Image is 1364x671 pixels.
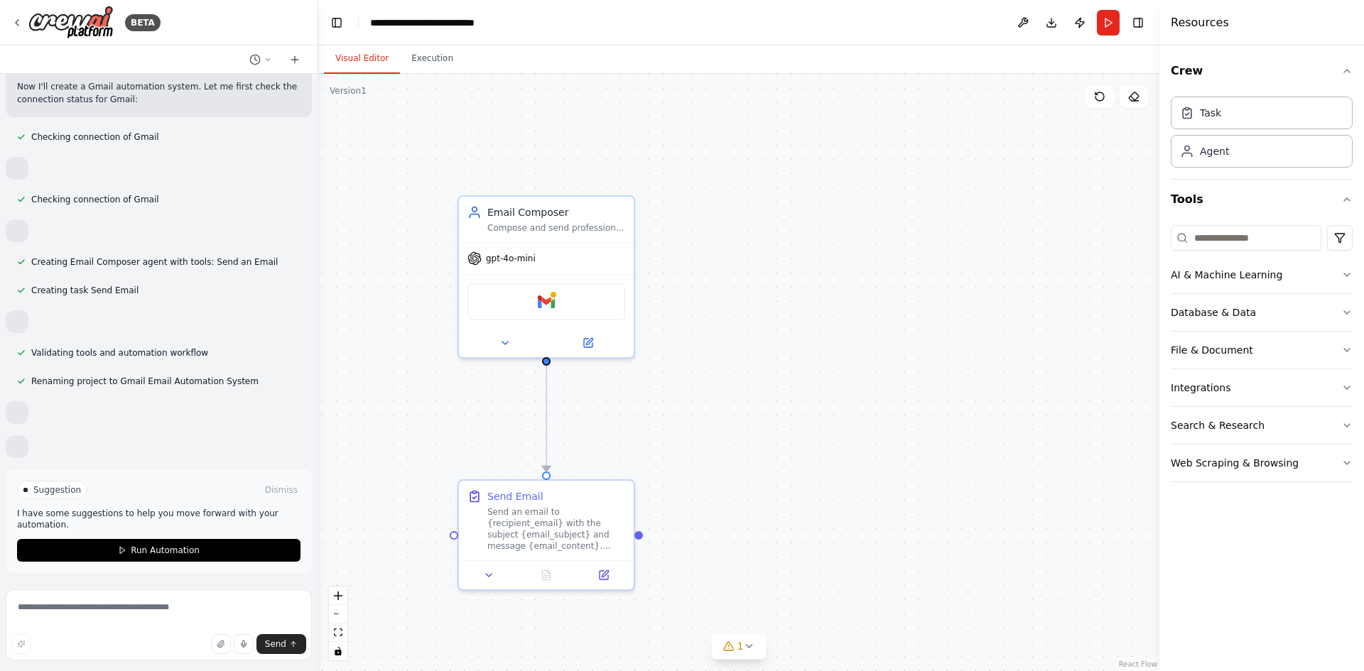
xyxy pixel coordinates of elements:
button: Upload files [211,634,231,654]
button: AI & Machine Learning [1171,256,1353,293]
button: Hide left sidebar [327,13,347,33]
div: Task [1200,106,1221,120]
button: Tools [1171,180,1353,219]
div: Send Email [487,489,543,503]
button: Open in side panel [579,567,628,584]
button: Execution [400,44,465,74]
button: Start a new chat [283,51,306,68]
button: Run Automation [17,539,301,562]
div: Database & Data [1171,305,1256,320]
button: Crew [1171,51,1353,91]
img: Logo [28,6,114,39]
div: AI & Machine Learning [1171,268,1282,282]
button: Click to speak your automation idea [234,634,254,654]
span: Run Automation [131,545,200,556]
button: fit view [329,623,347,642]
button: Open in side panel [548,334,628,351]
button: Send [256,634,306,654]
p: I have some suggestions to help you move forward with your automation. [17,508,301,530]
button: Improve this prompt [11,634,31,654]
div: Version 1 [330,85,367,97]
div: File & Document [1171,343,1253,357]
nav: breadcrumb [370,16,515,30]
span: Renaming project to Gmail Email Automation System [31,376,259,387]
button: Switch to previous chat [244,51,278,68]
button: Database & Data [1171,294,1353,331]
div: Search & Research [1171,418,1265,432]
p: Now I'll create a Gmail automation system. Let me first check the connection status for Gmail: [17,80,301,106]
button: Hide right sidebar [1128,13,1148,33]
div: Send EmailSend an email to {recipient_email} with the subject {email_subject} and message {email_... [458,479,635,591]
span: Checking connection of Gmail [31,131,159,143]
button: Dismiss [262,483,301,497]
button: zoom in [329,587,347,605]
div: Compose and send professional emails to recipients based on provided instructions, ensuring clear... [487,222,625,234]
span: Suggestion [33,484,81,496]
div: React Flow controls [329,587,347,660]
button: Web Scraping & Browsing [1171,444,1353,481]
button: Integrations [1171,369,1353,406]
a: React Flow attribution [1119,660,1157,668]
div: BETA [125,14,161,31]
div: Web Scraping & Browsing [1171,456,1299,470]
g: Edge from a8945e3f-e810-4233-9c1c-f9dd4c4205ba to 9a089b16-4128-4626-88d3-08d630daa496 [539,366,553,471]
span: Validating tools and automation workflow [31,347,208,359]
span: Creating task Send Email [31,285,139,296]
button: No output available [516,567,577,584]
span: Send [265,638,286,650]
button: Visual Editor [324,44,400,74]
img: Gmail [538,293,555,310]
div: Email Composer [487,205,625,219]
span: Checking connection of Gmail [31,194,159,205]
h4: Resources [1171,14,1229,31]
span: Creating Email Composer agent with tools: Send an Email [31,256,278,268]
div: Integrations [1171,381,1230,395]
span: gpt-4o-mini [486,253,536,264]
div: Tools [1171,219,1353,493]
div: Send an email to {recipient_email} with the subject {email_subject} and message {email_content}. ... [487,506,625,552]
button: 1 [712,633,767,660]
button: Search & Research [1171,407,1353,444]
div: Email ComposerCompose and send professional emails to recipients based on provided instructions, ... [458,195,635,359]
div: Agent [1200,144,1229,158]
span: 1 [737,639,744,653]
div: Crew [1171,91,1353,179]
button: File & Document [1171,332,1353,369]
button: zoom out [329,605,347,623]
button: toggle interactivity [329,642,347,660]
